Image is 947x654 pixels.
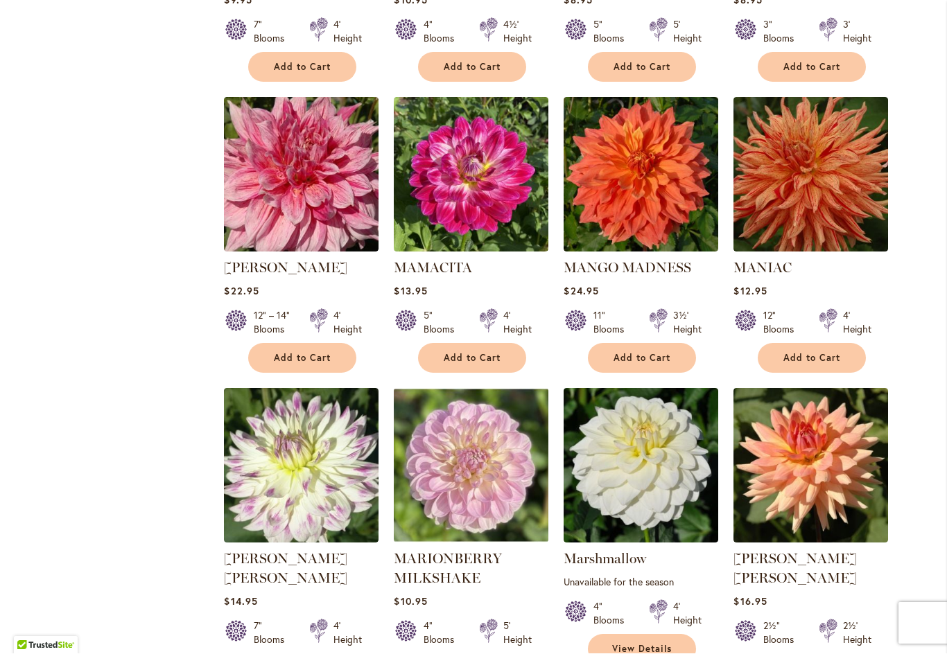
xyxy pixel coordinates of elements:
[424,18,462,46] div: 4" Blooms
[783,353,840,364] span: Add to Cart
[274,353,331,364] span: Add to Cart
[673,18,702,46] div: 5' Height
[593,309,632,337] div: 11" Blooms
[843,18,871,46] div: 3' Height
[394,285,427,298] span: $13.95
[614,353,670,364] span: Add to Cart
[444,62,501,73] span: Add to Cart
[843,619,871,647] div: 2½' Height
[564,285,598,298] span: $24.95
[418,344,526,373] button: Add to Cart
[733,285,767,298] span: $12.95
[333,18,362,46] div: 4' Height
[224,551,347,587] a: [PERSON_NAME] [PERSON_NAME]
[10,605,49,644] iframe: Launch Accessibility Center
[843,309,871,337] div: 4' Height
[588,53,696,82] button: Add to Cart
[224,260,347,276] a: [PERSON_NAME]
[394,98,548,252] img: Mamacita
[763,309,802,337] div: 12" Blooms
[763,619,802,647] div: 2½" Blooms
[394,242,548,255] a: Mamacita
[733,551,857,587] a: [PERSON_NAME] [PERSON_NAME]
[614,62,670,73] span: Add to Cart
[254,309,293,337] div: 12" – 14" Blooms
[593,18,632,46] div: 5" Blooms
[394,551,502,587] a: MARIONBERRY MILKSHAKE
[564,260,691,276] a: MANGO MADNESS
[758,53,866,82] button: Add to Cart
[733,260,792,276] a: MANIAC
[783,62,840,73] span: Add to Cart
[444,353,501,364] span: Add to Cart
[593,600,632,628] div: 4" Blooms
[564,389,718,543] img: Marshmallow
[673,309,702,337] div: 3½' Height
[503,619,532,647] div: 5' Height
[254,619,293,647] div: 7" Blooms
[733,389,888,543] img: Mary Jo
[224,242,379,255] a: MAKI
[564,576,718,589] p: Unavailable for the season
[224,533,379,546] a: MARGARET ELLEN
[564,98,718,252] img: Mango Madness
[394,260,472,276] a: MAMACITA
[248,344,356,373] button: Add to Cart
[733,242,888,255] a: Maniac
[503,309,532,337] div: 4' Height
[564,533,718,546] a: Marshmallow
[733,595,767,608] span: $16.95
[224,595,257,608] span: $14.95
[224,389,379,543] img: MARGARET ELLEN
[503,18,532,46] div: 4½' Height
[394,533,548,546] a: MARIONBERRY MILKSHAKE
[394,595,427,608] span: $10.95
[733,533,888,546] a: Mary Jo
[274,62,331,73] span: Add to Cart
[424,619,462,647] div: 4" Blooms
[254,18,293,46] div: 7" Blooms
[224,98,379,252] img: MAKI
[424,309,462,337] div: 5" Blooms
[588,344,696,373] button: Add to Cart
[763,18,802,46] div: 3" Blooms
[224,285,259,298] span: $22.95
[333,619,362,647] div: 4' Height
[248,53,356,82] button: Add to Cart
[733,98,888,252] img: Maniac
[673,600,702,628] div: 4' Height
[758,344,866,373] button: Add to Cart
[564,551,646,567] a: Marshmallow
[394,389,548,543] img: MARIONBERRY MILKSHAKE
[333,309,362,337] div: 4' Height
[564,242,718,255] a: Mango Madness
[418,53,526,82] button: Add to Cart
